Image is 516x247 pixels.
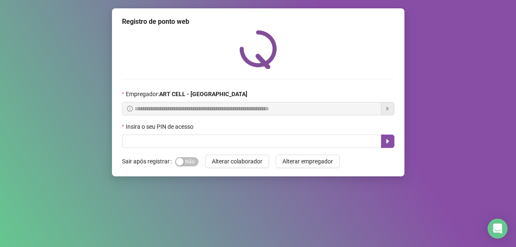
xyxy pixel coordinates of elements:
[239,30,277,69] img: QRPoint
[276,155,340,168] button: Alterar empregador
[212,157,262,166] span: Alterar colaborador
[205,155,269,168] button: Alterar colaborador
[488,219,508,239] div: Open Intercom Messenger
[282,157,333,166] span: Alterar empregador
[126,89,247,99] span: Empregador :
[384,138,391,145] span: caret-right
[159,91,247,97] strong: ART CELL - [GEOGRAPHIC_DATA]
[122,155,175,168] label: Sair após registrar
[127,106,133,112] span: info-circle
[122,17,394,27] div: Registro de ponto web
[122,122,199,131] label: Insira o seu PIN de acesso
